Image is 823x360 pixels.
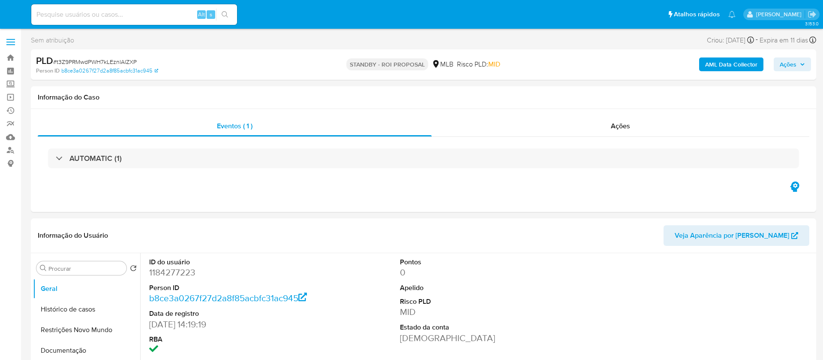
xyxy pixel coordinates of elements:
button: Veja Aparência por [PERSON_NAME] [664,225,809,246]
span: Alt [198,10,205,18]
a: b8ce3a0267f27d2a8f85acbfc31ac945 [149,292,307,304]
dd: 1184277223 [149,266,308,278]
button: Geral [33,278,140,299]
span: Eventos ( 1 ) [217,121,252,131]
button: Restrições Novo Mundo [33,320,140,340]
dt: Estado da conta [400,323,559,332]
a: Notificações [728,11,736,18]
div: MLB [432,60,454,69]
p: renata.fdelgado@mercadopago.com.br [756,10,805,18]
dt: Pontos [400,257,559,267]
button: search-icon [216,9,234,21]
span: Risco PLD: [457,60,500,69]
button: Histórico de casos [33,299,140,320]
input: Procurar [48,265,123,272]
span: s [210,10,212,18]
span: MID [488,59,500,69]
b: PLD [36,54,53,67]
span: # t3Z9PRMwdPWH7kLEznlAlZXP [53,57,137,66]
div: Criou: [DATE] [707,34,754,46]
dt: Person ID [149,283,308,293]
input: Pesquise usuários ou casos... [31,9,237,20]
dd: MID [400,306,559,318]
dt: RBA [149,335,308,344]
span: Veja Aparência por [PERSON_NAME] [675,225,789,246]
dt: Risco PLD [400,297,559,306]
span: Ações [611,121,630,131]
dd: [DEMOGRAPHIC_DATA] [400,332,559,344]
b: AML Data Collector [705,57,757,71]
a: b8ce3a0267f27d2a8f85acbfc31ac945 [61,67,158,75]
h1: Informação do Usuário [38,231,108,240]
div: AUTOMATIC (1) [48,148,799,168]
dt: Data de registro [149,309,308,318]
span: - [756,34,758,46]
span: Expira em 11 dias [760,36,808,45]
dd: 0 [400,266,559,278]
span: Sem atribuição [31,36,74,45]
button: AML Data Collector [699,57,763,71]
button: Procurar [40,265,47,272]
a: Sair [808,10,817,19]
b: Person ID [36,67,60,75]
dt: ID do usuário [149,257,308,267]
h3: AUTOMATIC (1) [69,154,122,163]
dt: Apelido [400,283,559,293]
h1: Informação do Caso [38,93,809,102]
p: STANDBY - ROI PROPOSAL [346,58,428,70]
span: Atalhos rápidos [674,10,720,19]
button: Retornar ao pedido padrão [130,265,137,274]
span: Ações [780,57,796,71]
button: Ações [774,57,811,71]
dd: [DATE] 14:19:19 [149,318,308,330]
